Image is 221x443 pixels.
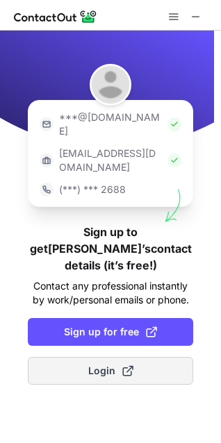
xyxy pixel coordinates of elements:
[167,117,181,131] img: Check Icon
[28,318,193,346] button: Sign up for free
[28,357,193,385] button: Login
[90,64,131,106] img: Vijay Kumar Bansal
[40,183,54,197] img: https://contactout.com/extension/app/static/media/login-phone-icon.bacfcb865e29de816d437549d7f4cb...
[64,325,157,339] span: Sign up for free
[59,147,162,174] p: [EMAIL_ADDRESS][DOMAIN_NAME]
[40,117,54,131] img: https://contactout.com/extension/app/static/media/login-email-icon.f64bce713bb5cd1896fef81aa7b14a...
[59,110,162,138] p: ***@[DOMAIN_NAME]
[88,364,133,378] span: Login
[28,279,193,307] p: Contact any professional instantly by work/personal emails or phone.
[167,153,181,167] img: Check Icon
[14,8,97,25] img: ContactOut v5.3.10
[40,153,54,167] img: https://contactout.com/extension/app/static/media/login-work-icon.638a5007170bc45168077fde17b29a1...
[28,224,193,274] h1: Sign up to get [PERSON_NAME]’s contact details (it’s free!)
